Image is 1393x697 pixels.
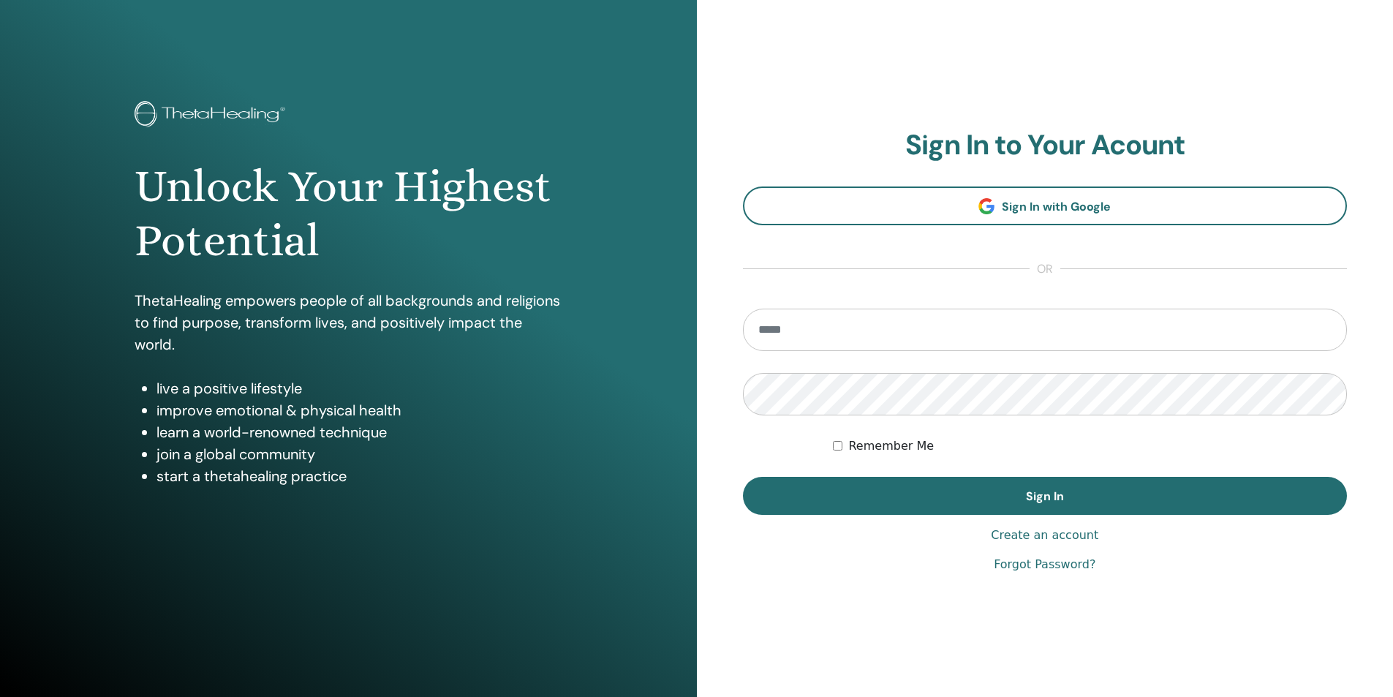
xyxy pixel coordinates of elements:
[156,465,562,487] li: start a thetahealing practice
[156,421,562,443] li: learn a world-renowned technique
[156,377,562,399] li: live a positive lifestyle
[743,129,1348,162] h2: Sign In to Your Acount
[135,290,562,355] p: ThetaHealing empowers people of all backgrounds and religions to find purpose, transform lives, a...
[1026,489,1064,504] span: Sign In
[848,437,934,455] label: Remember Me
[994,556,1095,573] a: Forgot Password?
[135,159,562,268] h1: Unlock Your Highest Potential
[156,399,562,421] li: improve emotional & physical health
[156,443,562,465] li: join a global community
[743,187,1348,225] a: Sign In with Google
[991,527,1098,544] a: Create an account
[833,437,1347,455] div: Keep me authenticated indefinitely or until I manually logout
[743,477,1348,515] button: Sign In
[1002,199,1111,214] span: Sign In with Google
[1030,260,1060,278] span: or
